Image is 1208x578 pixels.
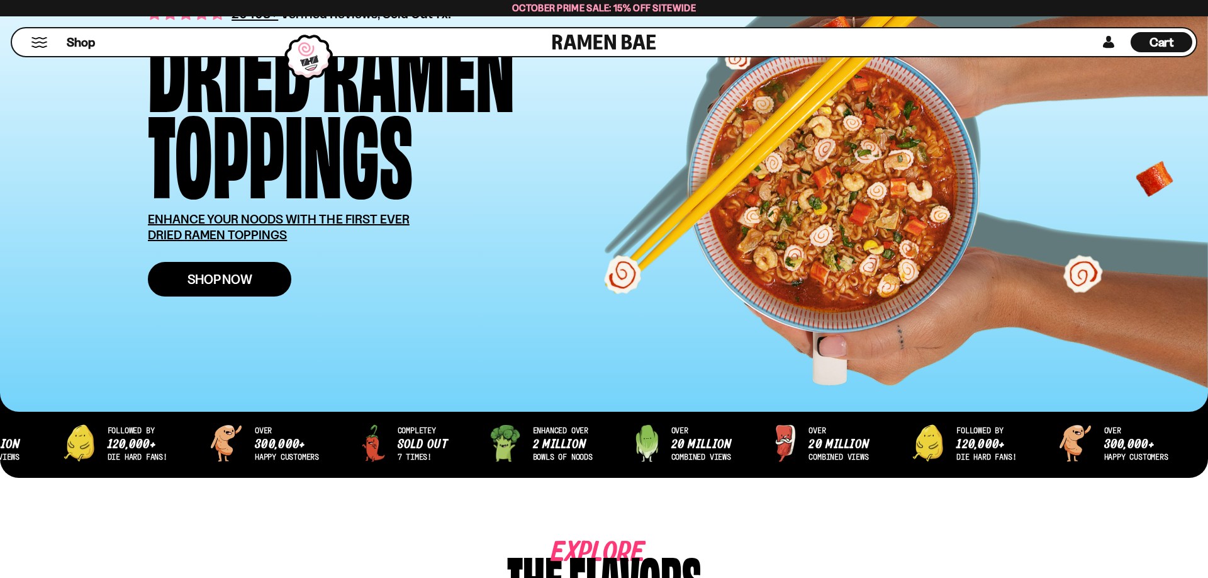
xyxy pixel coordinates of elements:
[1131,28,1192,56] div: Cart
[1149,35,1174,50] span: Cart
[31,37,48,48] button: Mobile Menu Trigger
[512,2,696,14] span: October Prime Sale: 15% off Sitewide
[148,212,410,242] u: ENHANCE YOUR NOODS WITH THE FIRST EVER DRIED RAMEN TOPPINGS
[148,262,291,297] a: Shop Now
[187,273,252,286] span: Shop Now
[322,20,515,106] div: Ramen
[551,547,607,559] span: Explore
[67,34,95,51] span: Shop
[67,32,95,52] a: Shop
[148,106,413,193] div: Toppings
